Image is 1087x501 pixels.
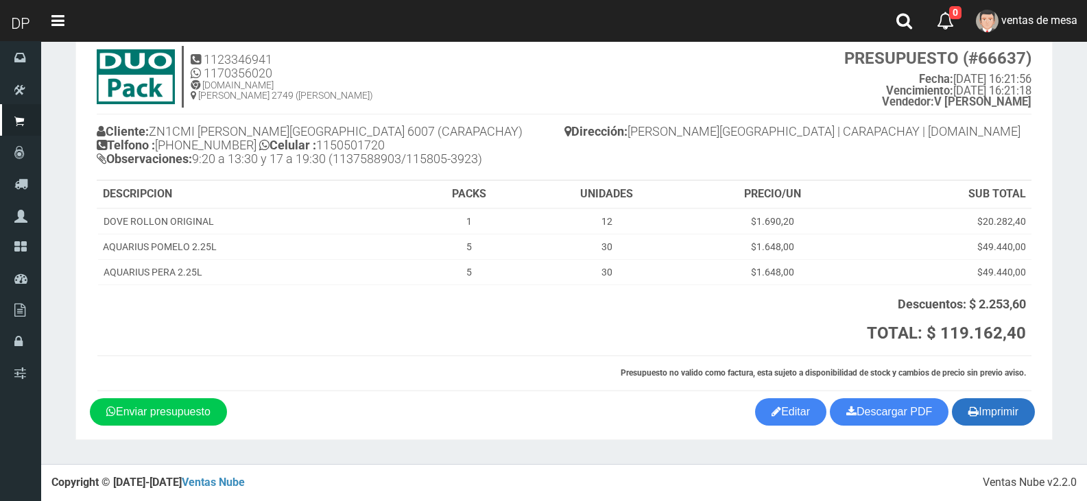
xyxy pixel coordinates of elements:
strong: Vendedor: [882,95,934,108]
h4: [PERSON_NAME][GEOGRAPHIC_DATA] | CARAPACHAY | [DOMAIN_NAME] [564,121,1032,145]
a: Descargar PDF [830,398,948,426]
strong: PRESUPUESTO (#66637) [844,49,1031,68]
strong: Vencimiento: [886,84,953,97]
strong: TOTAL: $ 119.162,40 [867,323,1026,343]
th: PRECIO/UN [687,181,859,208]
td: $1.648,00 [687,234,859,259]
td: AQUARIUS PERA 2.25L [97,259,412,284]
td: 5 [412,234,526,259]
th: DESCRIPCION [97,181,412,208]
small: [DATE] 16:21:56 [DATE] 16:21:18 [844,49,1031,108]
b: Dirección: [564,124,628,138]
th: UNIDADES [526,181,687,208]
td: $20.282,40 [859,208,1031,234]
a: Editar [755,398,826,426]
a: Ventas Nube [182,476,245,489]
td: AQUARIUS POMELO 2.25L [97,234,412,259]
strong: Copyright © [DATE]-[DATE] [51,476,245,489]
a: Enviar presupuesto [90,398,227,426]
strong: Fecha: [919,73,953,86]
strong: Descuentos: $ 2.253,60 [898,297,1026,311]
th: SUB TOTAL [859,181,1031,208]
b: Observaciones: [97,151,192,166]
th: PACKS [412,181,526,208]
button: Imprimir [952,398,1035,426]
b: Celular : [256,138,316,152]
b: Cliente: [97,124,149,138]
td: $49.440,00 [859,259,1031,284]
img: 9k= [97,49,175,104]
td: 5 [412,259,526,284]
td: 1 [412,208,526,234]
span: 0 [949,6,961,19]
h5: [DOMAIN_NAME] [PERSON_NAME] 2749 ([PERSON_NAME]) [191,80,373,101]
strong: Presupuesto no valido como factura, esta sujeto a disponibilidad de stock y cambios de precio sin... [621,368,1026,378]
td: 30 [526,259,687,284]
img: User Image [976,10,999,32]
b: V [PERSON_NAME] [882,95,1031,108]
h4: ZN1CMI [PERSON_NAME][GEOGRAPHIC_DATA] 6007 (CARAPACHAY) [PHONE_NUMBER] 1150501720 9:20 a 13:30 y ... [97,121,564,172]
td: $1.648,00 [687,259,859,284]
b: Telfono : [97,138,155,152]
td: $1.690,20 [687,208,859,234]
div: Ventas Nube v2.2.0 [983,475,1077,491]
span: Enviar presupuesto [116,406,211,417]
h4: 1123346941 1170356020 [191,53,373,80]
td: 30 [526,234,687,259]
td: $49.440,00 [859,234,1031,259]
td: 12 [526,208,687,234]
span: ventas de mesa [1001,14,1077,27]
td: DOVE ROLLON ORIGINAL [97,208,412,234]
